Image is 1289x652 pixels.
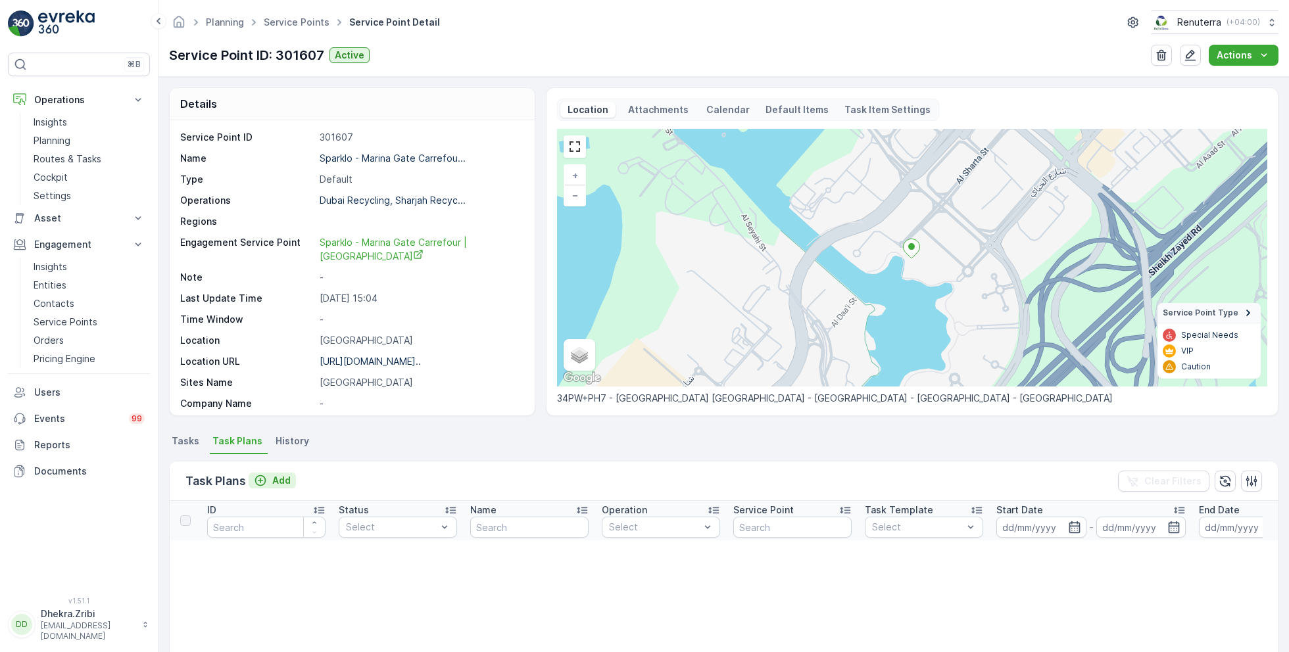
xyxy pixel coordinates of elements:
[470,503,497,517] p: Name
[180,292,314,305] p: Last Update Time
[320,334,521,347] p: [GEOGRAPHIC_DATA]
[1227,17,1260,28] p: ( +04:00 )
[28,350,150,368] a: Pricing Engine
[34,352,95,365] p: Pricing Engine
[185,472,246,490] p: Task Plans
[34,212,124,225] p: Asset
[34,465,145,478] p: Documents
[1181,330,1238,340] p: Special Needs
[329,47,370,63] button: Active
[34,386,145,399] p: Users
[34,116,67,129] p: Insights
[8,231,150,258] button: Engagement
[1118,471,1209,492] button: Clear Filters
[132,413,142,424] p: 99
[733,503,794,517] p: Service Point
[706,103,750,116] p: Calendar
[180,355,314,368] p: Location URL
[180,215,314,228] p: Regions
[172,20,186,31] a: Homepage
[28,131,150,150] a: Planning
[1089,519,1094,535] p: -
[347,16,443,29] span: Service Point Detail
[1181,361,1211,372] p: Caution
[34,315,97,329] p: Service Points
[34,134,70,147] p: Planning
[320,195,466,206] p: Dubai Recycling, Sharjah Recyc...
[180,313,314,326] p: Time Window
[1181,346,1194,356] p: VIP
[34,412,121,425] p: Events
[212,434,262,448] span: Task Plans
[566,103,610,116] p: Location
[180,173,314,186] p: Type
[572,189,579,200] span: −
[8,11,34,37] img: logo
[264,16,329,28] a: Service Points
[996,503,1043,517] p: Start Date
[865,503,933,517] p: Task Template
[28,331,150,350] a: Orders
[320,173,521,186] p: Default
[8,379,150,406] a: Users
[1177,16,1221,29] p: Renuterra
[34,238,124,251] p: Engagement
[207,517,326,538] input: Search
[28,313,150,331] a: Service Points
[609,521,700,534] p: Select
[470,517,589,538] input: Search
[34,297,74,310] p: Contacts
[180,236,314,263] p: Engagement Service Point
[8,432,150,458] a: Reports
[1157,303,1261,323] summary: Service Point Type
[557,392,1267,405] p: 34PW+PH7 - [GEOGRAPHIC_DATA] [GEOGRAPHIC_DATA] - [GEOGRAPHIC_DATA] - [GEOGRAPHIC_DATA] - [GEOGRAP...
[320,313,521,326] p: -
[320,152,466,164] p: Sparklo - Marina Gate Carrefou...
[172,434,199,448] span: Tasks
[1217,49,1252,62] p: Actions
[8,205,150,231] button: Asset
[1163,308,1238,318] span: Service Point Type
[180,376,314,389] p: Sites Name
[1096,517,1186,538] input: dd/mm/yyyy
[1209,45,1278,66] button: Actions
[844,103,931,116] p: Task Item Settings
[8,607,150,641] button: DDDhekra.Zribi[EMAIL_ADDRESS][DOMAIN_NAME]
[602,503,647,517] p: Operation
[28,258,150,276] a: Insights
[733,517,852,538] input: Search
[8,406,150,432] a: Events99
[320,397,521,410] p: -
[276,434,309,448] span: History
[180,397,314,410] p: Company Name
[180,271,314,284] p: Note
[1199,503,1240,517] p: End Date
[207,503,216,517] p: ID
[1152,11,1278,34] button: Renuterra(+04:00)
[766,103,829,116] p: Default Items
[180,152,314,165] p: Name
[8,458,150,484] a: Documents
[34,93,124,106] p: Operations
[8,87,150,113] button: Operations
[34,171,68,184] p: Cockpit
[38,11,95,37] img: logo_light-DOdMpM7g.png
[28,294,150,313] a: Contacts
[169,45,324,65] p: Service Point ID: 301607
[272,474,291,487] p: Add
[249,473,296,488] button: Add
[872,521,963,534] p: Select
[335,49,364,62] p: Active
[41,620,135,641] p: [EMAIL_ADDRESS][DOMAIN_NAME]
[626,103,691,116] p: Attachments
[34,260,67,273] p: Insights
[34,152,101,166] p: Routes & Tasks
[180,131,314,144] p: Service Point ID
[28,150,150,168] a: Routes & Tasks
[28,113,150,131] a: Insights
[34,189,71,202] p: Settings
[28,168,150,187] a: Cockpit
[1152,15,1172,30] img: Screenshot_2024-07-26_at_13.33.01.png
[996,517,1086,538] input: dd/mm/yyyy
[565,166,585,185] a: Zoom In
